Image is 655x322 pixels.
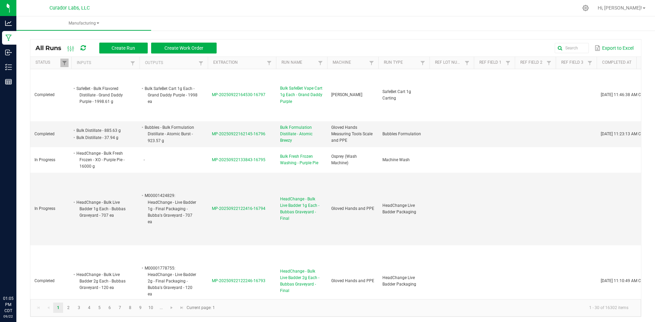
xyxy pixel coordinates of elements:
a: Manufacturing [16,16,151,31]
a: Filter [265,59,273,67]
a: MachineSortable [333,60,367,65]
span: Hi, [PERSON_NAME]! [598,5,642,11]
inline-svg: Reports [5,78,12,85]
a: Filter [197,59,205,67]
span: In Progress [34,157,55,162]
span: HeadChange Live Badder Packaging [382,275,416,287]
span: MP-20250922162145-16796 [212,132,265,136]
iframe: Resource center [7,267,27,288]
span: MP-20250922122416-16794 [212,206,265,211]
span: [PERSON_NAME] [331,92,362,97]
input: Search [555,43,589,53]
div: All Runs [35,42,222,54]
inline-svg: Analytics [5,20,12,27]
span: In Progress [34,206,55,211]
span: Bubbles Formulation [382,132,421,136]
p: 09/22 [3,314,13,319]
span: MP-20250922133843-16795 [212,157,265,162]
span: [DATE] 11:46:38 AM CDT [601,92,646,97]
span: Completed [34,132,55,136]
span: Curador Labs, LLC [49,5,90,11]
a: Page 7 [115,303,125,313]
a: Page 2 [63,303,73,313]
span: Machine Wash [382,157,410,162]
li: SafeBet - Bulk Flavored Distillate - Grand Daddy Purple - 1998.61 g [75,85,129,105]
a: StatusSortable [35,60,60,65]
span: Bulk Fresh Frozen Washing - Purple Pie [280,153,323,166]
span: Gloved Hands and PPE [331,278,374,283]
li: HeadChange - Bulk Fresh Frozen - XO - Purple Pie - 16000 g [75,150,129,170]
li: HeadChange - Bulk Live Badder 1g Each - Bubbas Graveyard - 707 ea [75,199,129,219]
th: Inputs [71,57,140,69]
span: [DATE] 11:23:13 AM CDT [601,132,646,136]
span: Bulk SafeBet Vape Cart 1g Each - Grand Daddy Purple [280,85,323,105]
a: Go to the last page [177,303,187,313]
span: HeadChange Live Badder Packaging [382,203,416,214]
kendo-pager: Current page: 1 [30,299,641,317]
p: 01:05 PM CDT [3,295,13,314]
button: Create Run [99,43,148,53]
a: Page 6 [105,303,115,313]
a: Filter [60,59,69,67]
a: Page 11 [156,303,166,313]
a: Filter [545,59,553,67]
span: Gloved Hands Measuring Tools Scale and PPE [331,125,373,143]
button: Create Work Order [151,43,217,53]
a: Filter [504,59,512,67]
a: Page 1 [53,303,63,313]
a: Page 5 [94,303,104,313]
span: Go to the next page [169,305,174,310]
span: MP-20250922122246-16793 [212,278,265,283]
span: SafeBet Cart 1g Carting [382,89,411,101]
span: Gloved Hands and PPE [331,206,374,211]
a: Page 10 [146,303,156,313]
span: Manufacturing [16,20,151,26]
span: HeadChange - Bulk Live Badder 2g Each - Bubbas Graveyard - Final [280,268,323,294]
a: Filter [586,59,594,67]
a: Filter [129,59,137,67]
li: HeadChange - Bulk Live Badder 2g Each - Bubbas Graveyard - 120 ea [75,271,129,291]
a: Run TypeSortable [384,60,418,65]
a: Run NameSortable [281,60,316,65]
span: Create Work Order [164,45,203,51]
li: M00001778755: HeadChange - Live Badder 2g - Final Packaging - Bubba's Graveyard - 120 ea [144,265,198,298]
th: Outputs [140,57,208,69]
a: Filter [463,59,471,67]
span: Create Run [112,45,135,51]
inline-svg: Manufacturing [5,34,12,41]
span: Completed [34,278,55,283]
a: Ref Field 3Sortable [561,60,585,65]
inline-svg: Inventory [5,64,12,71]
li: Bubbles - Bulk Formulation Distillate - Atomic Burst - 923.57 g [144,124,198,144]
span: HeadChange - Bulk Live Badder 1g Each - Bubbas Graveyard - Final [280,196,323,222]
a: Page 4 [84,303,94,313]
span: [DATE] 11:10:49 AM CDT [601,278,646,283]
a: Page 9 [135,303,145,313]
a: Page 3 [74,303,84,313]
a: Ref Field 2Sortable [520,60,544,65]
a: Go to the next page [167,303,177,313]
li: Bulk Distillate - 885.63 g [75,127,129,134]
a: Filter [316,59,324,67]
a: Filter [367,59,376,67]
iframe: Resource center unread badge [20,266,28,275]
span: Bulk Formulation Distillate - Atomic Breezy [280,124,323,144]
a: Ref Field 1Sortable [479,60,504,65]
a: Filter [419,59,427,67]
li: Bulk Distillate - 37.94 g [75,134,129,141]
a: ExtractionSortable [213,60,265,65]
button: Export to Excel [593,42,635,54]
span: MP-20250922164530-16797 [212,92,265,97]
li: Bulk SafeBet Cart 1g Each - Grand Daddy Purple - 1998 ea [144,85,198,105]
li: M00001424829: HeadChange - Live Badder 1g - Final Packaging - Bubba's Graveyard - 707 ea [144,192,198,225]
span: Go to the last page [179,305,185,310]
td: - [140,147,208,173]
span: Completed [34,92,55,97]
a: Ref Lot NumberSortable [435,60,463,65]
inline-svg: Inbound [5,49,12,56]
span: Osprey (Wash Machine) [331,154,357,165]
div: Manage settings [581,5,590,11]
kendo-pager-info: 1 - 30 of 16302 items [219,302,634,313]
a: Page 8 [125,303,135,313]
